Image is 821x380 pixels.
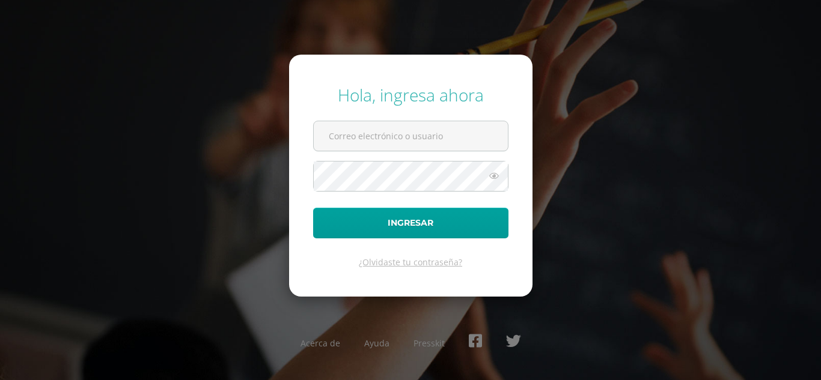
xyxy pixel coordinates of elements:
[359,256,462,268] a: ¿Olvidaste tu contraseña?
[414,337,445,349] a: Presskit
[314,121,508,151] input: Correo electrónico o usuario
[313,208,508,238] button: Ingresar
[301,337,340,349] a: Acerca de
[364,337,389,349] a: Ayuda
[313,83,508,106] div: Hola, ingresa ahora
